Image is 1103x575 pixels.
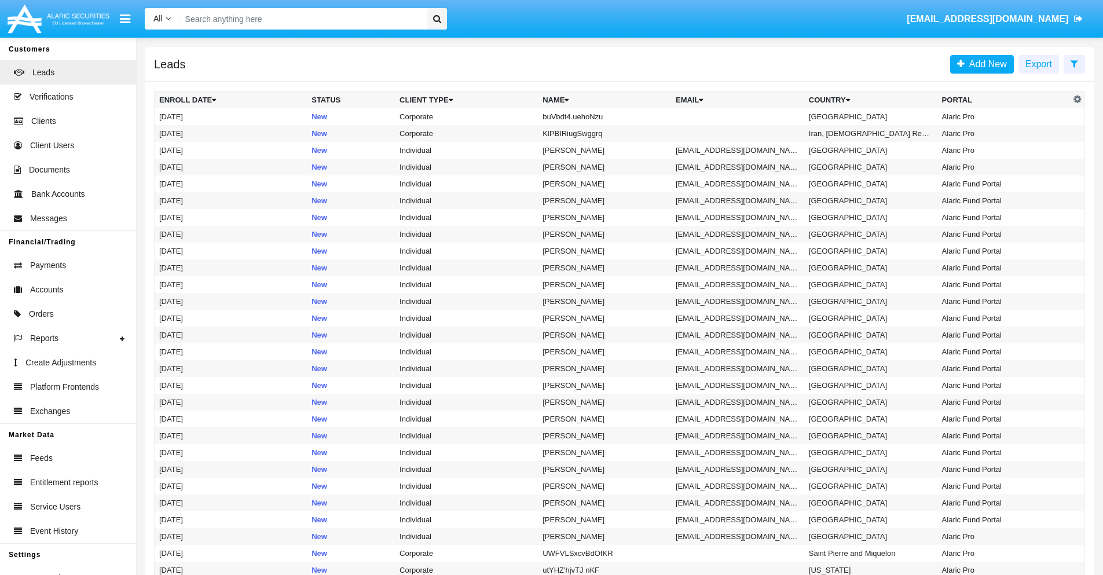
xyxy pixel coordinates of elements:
[804,327,937,343] td: [GEOGRAPHIC_DATA]
[671,310,804,327] td: [EMAIL_ADDRESS][DOMAIN_NAME]
[671,495,804,511] td: [EMAIL_ADDRESS][DOMAIN_NAME]
[937,159,1071,175] td: Alaric Pro
[937,360,1071,377] td: Alaric Fund Portal
[395,293,538,310] td: Individual
[804,310,937,327] td: [GEOGRAPHIC_DATA]
[937,411,1071,427] td: Alaric Fund Portal
[937,125,1071,142] td: Alaric Pro
[30,405,70,417] span: Exchanges
[307,91,395,109] th: Status
[538,478,671,495] td: [PERSON_NAME]
[395,159,538,175] td: Individual
[30,525,78,537] span: Event History
[538,528,671,545] td: [PERSON_NAME]
[395,377,538,394] td: Individual
[307,276,395,293] td: New
[29,164,70,176] span: Documents
[395,545,538,562] td: Corporate
[538,209,671,226] td: [PERSON_NAME]
[671,411,804,427] td: [EMAIL_ADDRESS][DOMAIN_NAME]
[538,545,671,562] td: UWFVLSxcvBdOfKR
[538,259,671,276] td: [PERSON_NAME]
[30,91,73,103] span: Verifications
[937,461,1071,478] td: Alaric Fund Portal
[671,159,804,175] td: [EMAIL_ADDRESS][DOMAIN_NAME]
[32,67,54,79] span: Leads
[29,308,54,320] span: Orders
[307,511,395,528] td: New
[671,276,804,293] td: [EMAIL_ADDRESS][DOMAIN_NAME]
[155,310,307,327] td: [DATE]
[155,159,307,175] td: [DATE]
[804,293,937,310] td: [GEOGRAPHIC_DATA]
[937,327,1071,343] td: Alaric Fund Portal
[307,343,395,360] td: New
[538,343,671,360] td: [PERSON_NAME]
[804,511,937,528] td: [GEOGRAPHIC_DATA]
[937,478,1071,495] td: Alaric Fund Portal
[965,59,1007,69] span: Add New
[155,125,307,142] td: [DATE]
[937,91,1071,109] th: Portal
[538,427,671,444] td: [PERSON_NAME]
[804,243,937,259] td: [GEOGRAPHIC_DATA]
[307,495,395,511] td: New
[155,411,307,427] td: [DATE]
[538,511,671,528] td: [PERSON_NAME]
[1018,55,1059,74] button: Export
[937,259,1071,276] td: Alaric Fund Portal
[395,394,538,411] td: Individual
[25,357,96,369] span: Create Adjustments
[395,495,538,511] td: Individual
[538,192,671,209] td: [PERSON_NAME]
[538,444,671,461] td: [PERSON_NAME]
[937,108,1071,125] td: Alaric Pro
[307,394,395,411] td: New
[671,209,804,226] td: [EMAIL_ADDRESS][DOMAIN_NAME]
[155,243,307,259] td: [DATE]
[937,209,1071,226] td: Alaric Fund Portal
[937,394,1071,411] td: Alaric Fund Portal
[155,495,307,511] td: [DATE]
[671,343,804,360] td: [EMAIL_ADDRESS][DOMAIN_NAME]
[1025,59,1052,69] span: Export
[30,477,98,489] span: Entitlement reports
[937,343,1071,360] td: Alaric Fund Portal
[804,259,937,276] td: [GEOGRAPHIC_DATA]
[804,192,937,209] td: [GEOGRAPHIC_DATA]
[307,243,395,259] td: New
[804,175,937,192] td: [GEOGRAPHIC_DATA]
[937,495,1071,511] td: Alaric Fund Portal
[538,142,671,159] td: [PERSON_NAME]
[30,213,67,225] span: Messages
[307,545,395,562] td: New
[155,108,307,125] td: [DATE]
[671,91,804,109] th: Email
[307,427,395,444] td: New
[950,55,1014,74] a: Add New
[538,360,671,377] td: [PERSON_NAME]
[307,192,395,209] td: New
[154,60,186,69] h5: Leads
[538,377,671,394] td: [PERSON_NAME]
[671,394,804,411] td: [EMAIL_ADDRESS][DOMAIN_NAME]
[538,327,671,343] td: [PERSON_NAME]
[671,427,804,444] td: [EMAIL_ADDRESS][DOMAIN_NAME]
[937,528,1071,545] td: Alaric Pro
[155,427,307,444] td: [DATE]
[671,175,804,192] td: [EMAIL_ADDRESS][DOMAIN_NAME]
[307,377,395,394] td: New
[538,175,671,192] td: [PERSON_NAME]
[671,461,804,478] td: [EMAIL_ADDRESS][DOMAIN_NAME]
[538,226,671,243] td: [PERSON_NAME]
[937,175,1071,192] td: Alaric Fund Portal
[6,2,111,36] img: Logo image
[307,478,395,495] td: New
[307,310,395,327] td: New
[671,243,804,259] td: [EMAIL_ADDRESS][DOMAIN_NAME]
[804,545,937,562] td: Saint Pierre and Miquelon
[538,411,671,427] td: [PERSON_NAME]
[804,377,937,394] td: [GEOGRAPHIC_DATA]
[671,478,804,495] td: [EMAIL_ADDRESS][DOMAIN_NAME]
[307,327,395,343] td: New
